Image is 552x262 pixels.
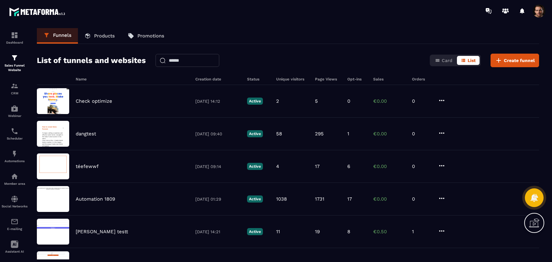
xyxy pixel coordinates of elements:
[76,196,115,202] p: Automation 1809
[412,131,431,137] p: 0
[53,32,71,38] p: Funnels
[37,219,69,245] img: image
[2,168,27,190] a: automationsautomationsMember area
[2,26,27,49] a: formationformationDashboard
[276,98,279,104] p: 2
[247,195,263,203] p: Active
[247,130,263,137] p: Active
[11,195,18,203] img: social-network
[347,229,350,235] p: 8
[11,54,18,62] img: formation
[94,33,115,39] p: Products
[195,197,241,202] p: [DATE] 01:29
[315,163,319,169] p: 17
[373,98,406,104] p: €0.00
[2,114,27,118] p: Webinar
[373,77,406,81] h6: Sales
[373,163,406,169] p: €0.00
[137,33,164,39] p: Promotions
[457,56,480,65] button: List
[11,127,18,135] img: scheduler
[412,98,431,104] p: 0
[11,150,18,158] img: automations
[347,77,367,81] h6: Opt-ins
[315,98,318,104] p: 5
[504,57,535,64] span: Create funnel
[373,196,406,202] p: €0.00
[442,58,452,63] span: Card
[2,41,27,44] p: Dashboard
[276,131,282,137] p: 58
[37,88,69,114] img: image
[76,229,128,235] p: [PERSON_NAME] testt
[195,229,241,234] p: [DATE] 14:21
[37,54,146,67] h2: List of tunnels and websites
[37,153,69,179] img: image
[491,54,539,67] button: Create funnel
[412,229,431,235] p: 1
[9,6,67,18] img: logo
[247,163,263,170] p: Active
[2,236,27,258] a: Assistant AI
[2,145,27,168] a: automationsautomationsAutomations
[11,218,18,225] img: email
[412,163,431,169] p: 0
[76,77,189,81] h6: Name
[11,31,18,39] img: formation
[195,164,241,169] p: [DATE] 09:14
[11,82,18,90] img: formation
[2,190,27,213] a: social-networksocial-networkSocial Networks
[347,131,349,137] p: 1
[247,77,270,81] h6: Status
[315,196,324,202] p: 1731
[76,131,96,137] p: dangtest
[276,77,308,81] h6: Unique visitors
[2,213,27,236] a: emailemailE-mailing
[373,131,406,137] p: €0.00
[11,173,18,180] img: automations
[412,196,431,202] p: 0
[11,105,18,112] img: automations
[315,77,341,81] h6: Page Views
[347,98,350,104] p: 0
[2,49,27,77] a: formationformationSales Funnel Website
[195,77,241,81] h6: Creation date
[347,196,352,202] p: 17
[76,98,112,104] p: Check optimize
[468,58,476,63] span: List
[78,28,121,44] a: Products
[373,229,406,235] p: €0.50
[276,163,279,169] p: 4
[2,204,27,208] p: Social Networks
[315,229,320,235] p: 19
[37,186,69,212] img: image
[276,196,287,202] p: 1038
[315,131,324,137] p: 295
[412,77,431,81] h6: Orders
[276,229,280,235] p: 11
[195,131,241,136] p: [DATE] 09:40
[121,28,171,44] a: Promotions
[431,56,456,65] button: Card
[37,121,69,147] img: image
[2,227,27,231] p: E-mailing
[2,250,27,253] p: Assistant AI
[76,163,99,169] p: téefewwf
[247,98,263,105] p: Active
[2,77,27,100] a: formationformationCRM
[2,63,27,72] p: Sales Funnel Website
[2,100,27,122] a: automationsautomationsWebinar
[2,122,27,145] a: schedulerschedulerScheduler
[2,182,27,185] p: Member area
[2,91,27,95] p: CRM
[2,159,27,163] p: Automations
[347,163,350,169] p: 6
[2,137,27,140] p: Scheduler
[37,28,78,44] a: Funnels
[195,99,241,104] p: [DATE] 14:12
[247,228,263,235] p: Active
